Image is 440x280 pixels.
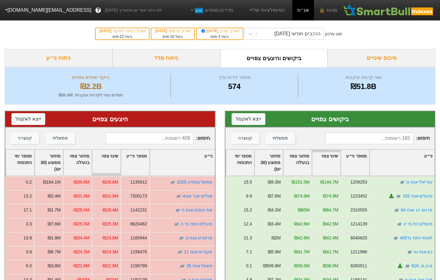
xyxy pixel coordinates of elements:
div: 9.9 [246,193,252,199]
div: ₪2M [271,235,281,241]
img: tase link [394,207,400,213]
img: tase link [176,193,182,199]
span: [DATE] [200,29,220,33]
div: ₪36.5M [323,263,338,269]
div: תאריך פרסום : [155,28,191,34]
div: Toggle SortBy [63,150,92,176]
img: tase link [404,263,410,269]
a: אנלייט אנר אגחו [183,193,213,198]
div: ₪7.6M [48,221,61,227]
div: Toggle SortBy [35,150,63,176]
div: ממשלתי [52,135,68,142]
a: פועלים הת נד יג [403,221,433,226]
div: ניתוח ני״ע [5,49,112,67]
span: חדש [195,8,203,13]
div: ₪164.1M [43,179,61,185]
div: ₪151.5M [292,179,309,185]
input: 165 רשומות... [325,132,413,144]
div: Toggle SortBy [92,150,120,176]
div: קונצרני [18,135,32,142]
div: ממשלתי [272,135,288,142]
a: חשמל אגח 35 [186,263,212,268]
div: 1135912 [130,179,147,185]
div: ₪41.7M [323,249,338,255]
div: ₪42.8M [294,235,310,241]
div: -₪25.3M [73,221,89,227]
a: פועלים התח נד ה [181,221,213,226]
div: 6620462 [130,221,147,227]
a: מדדים נוספיםחדש [187,4,236,16]
div: ₪42.6M [294,221,310,227]
div: בעוד ימים [99,34,146,39]
div: ₪42.5M [323,221,338,227]
div: 3.3 [26,221,32,227]
img: tase link [395,193,402,199]
span: 3 [218,34,220,39]
img: tase link [175,207,181,213]
img: tase link [406,249,412,255]
img: tase link [399,179,405,185]
button: קונצרני [231,133,259,144]
div: ניתוח מדד [112,49,220,67]
a: הסימולציות שלי [246,4,287,16]
span: חיפוש : [106,132,210,144]
div: 21.3 [243,235,252,241]
div: היצעים צפויים [11,114,209,124]
div: שווי קרנות עוקבות [300,74,427,81]
div: -₪31.9M [73,193,89,199]
div: 15.5 [243,179,252,185]
img: tase link [178,235,185,241]
div: Toggle SortBy [312,150,340,176]
div: 13.2 [24,193,32,199]
div: 15.2 [243,207,252,213]
div: Toggle SortBy [283,150,311,176]
a: ממשל צמודה 1025 [177,180,213,184]
div: 1142231 [130,207,147,213]
a: מז טפ הנ אגח 64 [401,207,433,212]
div: סיכום שינויים [328,49,435,67]
span: חיפוש : [325,132,430,144]
div: -₪24.8M [102,235,118,241]
div: תאריך קובע : [200,28,240,34]
div: ₪4.2M [268,207,281,213]
a: בזן אגח טו [413,249,433,254]
div: 6040620 [350,235,367,241]
div: Toggle SortBy [255,150,283,176]
div: ₪506.8M [263,263,281,269]
div: 7.1 [246,249,252,255]
div: 1211986 [350,249,367,255]
img: tase link [396,221,402,227]
div: בעוד ימים [155,34,191,39]
div: 3.6 [26,249,32,255]
div: ביקושים והיצעים צפויים [220,49,328,67]
div: הרכבים חודשי [DATE] [274,30,320,38]
div: -₪28.4M [102,207,118,213]
div: -₪22.8M [102,263,118,269]
div: 1209253 [350,179,367,185]
div: 17.1 [24,207,32,213]
div: ₪5.9M [268,249,281,255]
div: -₪28.4M [73,207,89,213]
div: קונצרני [238,135,252,142]
a: אפי נכסים אגח ח [182,207,213,212]
div: ₪36.5M [294,263,310,269]
div: Toggle SortBy [121,150,149,176]
div: 6.0 [26,263,32,269]
div: 8260911 [350,263,367,269]
div: 1223452 [350,193,367,199]
img: tase link [393,235,399,241]
div: ₪42.4M [323,235,338,241]
span: לפי נתוני סוף יום מתאריך [DATE] [105,7,162,13]
div: 1160944 [130,235,147,241]
input: 409 רשומות... [106,132,194,144]
div: ₪144.7M [320,179,338,185]
a: עזריאלי אגח ט [406,180,433,184]
span: 10 [170,34,174,39]
div: ₪3.4M [268,221,281,227]
div: ₪1.8M [48,235,61,241]
div: -₪22.8M [73,263,89,269]
div: ₪2.2B [13,81,169,92]
div: ₪2.4M [48,193,61,199]
button: ייצא לאקסל [11,113,45,125]
div: ביקושים צפויים [232,114,429,124]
